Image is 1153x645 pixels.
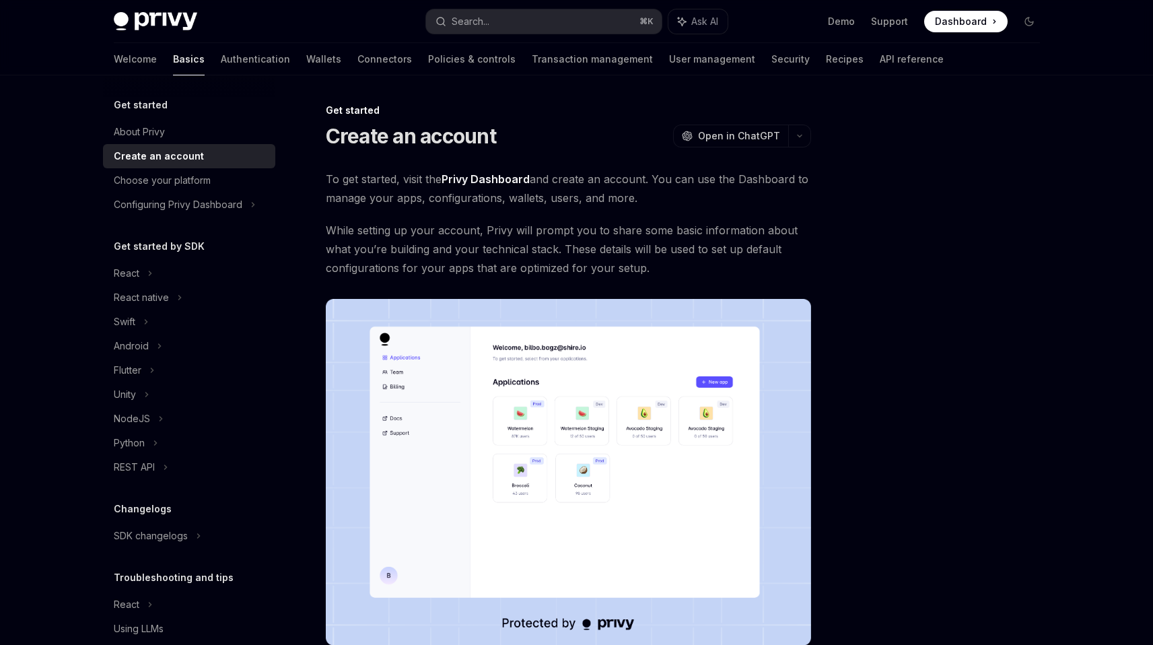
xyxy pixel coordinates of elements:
div: React native [114,290,169,306]
span: Dashboard [935,15,987,28]
button: Ask AI [668,9,728,34]
a: Recipes [826,43,864,75]
img: dark logo [114,12,197,31]
a: API reference [880,43,944,75]
h1: Create an account [326,124,496,148]
h5: Changelogs [114,501,172,517]
a: Dashboard [924,11,1008,32]
h5: Get started by SDK [114,238,205,254]
a: Using LLMs [103,617,275,641]
span: Ask AI [691,15,718,28]
a: About Privy [103,120,275,144]
button: Open in ChatGPT [673,125,788,147]
span: To get started, visit the and create an account. You can use the Dashboard to manage your apps, c... [326,170,811,207]
a: User management [669,43,755,75]
a: Support [871,15,908,28]
a: Welcome [114,43,157,75]
div: Configuring Privy Dashboard [114,197,242,213]
div: Search... [452,13,489,30]
span: While setting up your account, Privy will prompt you to share some basic information about what y... [326,221,811,277]
div: Flutter [114,362,141,378]
div: Python [114,435,145,451]
div: Android [114,338,149,354]
div: React [114,265,139,281]
a: Demo [828,15,855,28]
div: Create an account [114,148,204,164]
a: Transaction management [532,43,653,75]
div: NodeJS [114,411,150,427]
a: Authentication [221,43,290,75]
div: Get started [326,104,811,117]
div: Swift [114,314,135,330]
div: SDK changelogs [114,528,188,544]
button: Toggle dark mode [1018,11,1040,32]
a: Security [771,43,810,75]
a: Basics [173,43,205,75]
a: Choose your platform [103,168,275,193]
span: Open in ChatGPT [698,129,780,143]
div: Using LLMs [114,621,164,637]
a: Create an account [103,144,275,168]
span: ⌘ K [639,16,654,27]
div: About Privy [114,124,165,140]
a: Wallets [306,43,341,75]
a: Connectors [357,43,412,75]
button: Search...⌘K [426,9,662,34]
div: React [114,597,139,613]
h5: Troubleshooting and tips [114,570,234,586]
h5: Get started [114,97,168,113]
div: Unity [114,386,136,403]
a: Policies & controls [428,43,516,75]
a: Privy Dashboard [442,172,530,186]
div: REST API [114,459,155,475]
div: Choose your platform [114,172,211,189]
